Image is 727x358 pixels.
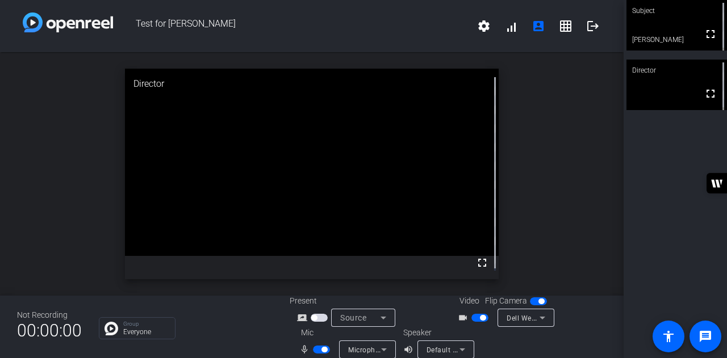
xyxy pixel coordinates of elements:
[403,343,417,356] mat-icon: volume_up
[125,69,499,99] div: Director
[297,311,311,325] mat-icon: screen_share_outline
[123,321,169,327] p: Group
[290,327,403,339] div: Mic
[477,19,491,33] mat-icon: settings
[403,327,471,339] div: Speaker
[485,295,527,307] span: Flip Camera
[498,12,525,40] button: signal_cellular_alt
[299,343,313,356] mat-icon: mic_none
[507,313,621,322] span: Dell Webcam WB3023 (413c:c03e)
[459,295,479,307] span: Video
[340,313,366,322] span: Source
[662,330,675,343] mat-icon: accessibility
[458,311,471,325] mat-icon: videocam_outline
[348,345,470,354] span: Microphone Array (Realtek(R) Audio)
[17,309,82,321] div: Not Recording
[113,12,470,40] span: Test for [PERSON_NAME]
[23,12,113,32] img: white-gradient.svg
[699,330,712,343] mat-icon: message
[290,295,403,307] div: Present
[586,19,600,33] mat-icon: logout
[626,60,727,81] div: Director
[532,19,545,33] mat-icon: account_box
[704,87,717,100] mat-icon: fullscreen
[559,19,573,33] mat-icon: grid_on
[123,328,169,335] p: Everyone
[105,322,118,335] img: Chat Icon
[17,317,82,344] span: 00:00:00
[427,345,483,354] span: Default - AirPods
[475,256,489,269] mat-icon: fullscreen
[704,27,717,41] mat-icon: fullscreen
